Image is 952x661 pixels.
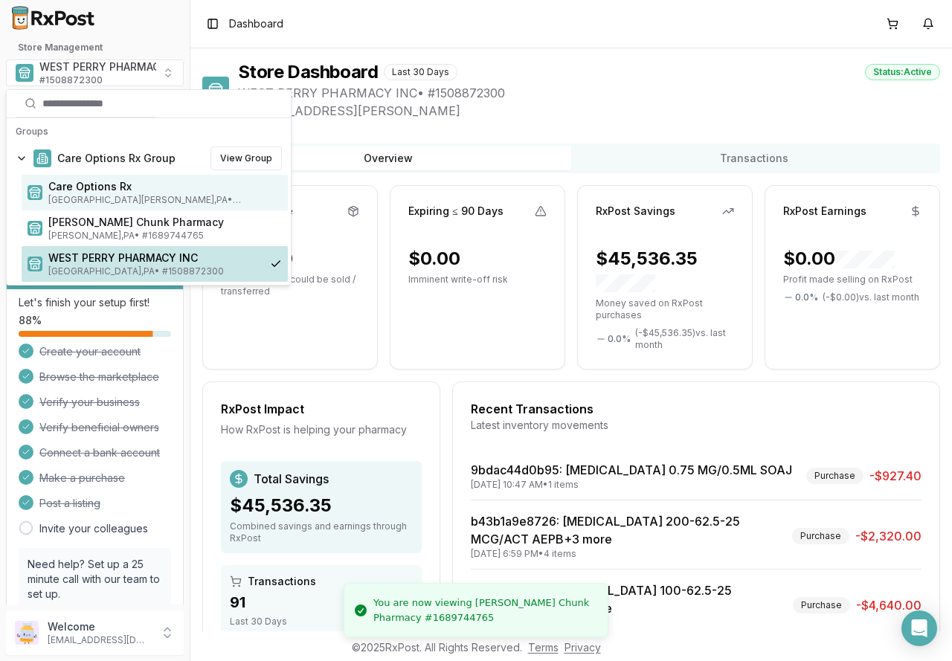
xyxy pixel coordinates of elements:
[48,634,151,646] p: [EMAIL_ADDRESS][DOMAIN_NAME]
[6,59,184,86] button: Select a view
[865,64,940,80] div: Status: Active
[408,204,504,219] div: Expiring ≤ 90 Days
[19,295,171,310] p: Let's finish your setup first!
[384,64,457,80] div: Last 30 Days
[783,204,866,219] div: RxPost Earnings
[869,467,922,485] span: -$927.40
[795,291,818,303] span: 0.0 %
[229,16,283,31] nav: breadcrumb
[373,596,596,625] div: You are now viewing [PERSON_NAME] Chunk Pharmacy #1689744765
[635,327,734,351] span: ( - $45,536.35 ) vs. last month
[10,121,288,142] div: Groups
[28,602,85,615] a: Book a call
[19,313,42,328] span: 88 %
[856,596,922,614] span: -$4,640.00
[39,344,141,359] span: Create your account
[783,247,895,271] div: $0.00
[471,548,786,560] div: [DATE] 6:59 PM • 4 items
[596,247,734,294] div: $45,536.35
[823,291,919,303] span: ( - $0.00 ) vs. last month
[608,333,631,345] span: 0.0 %
[471,400,922,418] div: Recent Transactions
[39,471,125,486] span: Make a purchase
[230,520,413,544] div: Combined savings and earnings through RxPost
[221,422,422,437] div: How RxPost is helping your pharmacy
[48,194,282,206] span: [GEOGRAPHIC_DATA][PERSON_NAME] , PA • # 1932201860
[48,619,151,634] p: Welcome
[238,60,378,84] h1: Store Dashboard
[229,16,283,31] span: Dashboard
[471,418,922,433] div: Latest inventory movements
[238,102,940,120] span: [STREET_ADDRESS][PERSON_NAME]
[793,597,850,613] div: Purchase
[39,395,140,410] span: Verify your business
[571,146,937,170] button: Transactions
[230,616,413,628] div: Last 30 Days
[6,42,184,54] h2: Store Management
[254,470,329,488] span: Total Savings
[48,265,258,277] span: [GEOGRAPHIC_DATA] , PA • # 1508872300
[6,6,101,30] img: RxPost Logo
[210,146,282,170] button: View Group
[806,468,863,484] div: Purchase
[39,74,103,86] span: # 1508872300
[39,370,159,384] span: Browse the marketplace
[471,462,792,477] a: 9bdac44d0b95: [MEDICAL_DATA] 0.75 MG/0.5ML SOAJ
[783,274,922,286] p: Profit made selling on RxPost
[28,557,162,602] p: Need help? Set up a 25 minute call with our team to set up.
[48,179,282,194] span: Care Options Rx
[48,230,282,242] span: [PERSON_NAME] , PA • # 1689744765
[248,574,316,589] span: Transactions
[792,528,849,544] div: Purchase
[48,251,258,265] span: WEST PERRY PHARMACY INC
[408,274,547,286] p: Imminent write-off risk
[471,479,792,491] div: [DATE] 10:47 AM • 1 items
[39,420,159,435] span: Verify beneficial owners
[565,641,601,654] a: Privacy
[408,247,460,271] div: $0.00
[205,146,571,170] button: Overview
[238,84,940,102] span: WEST PERRY PHARMACY INC • # 1508872300
[596,297,734,321] p: Money saved on RxPost purchases
[230,592,413,613] div: 91
[221,274,359,297] p: Idle dollars that could be sold / transferred
[901,610,937,646] div: Open Intercom Messenger
[15,621,39,645] img: User avatar
[596,204,675,219] div: RxPost Savings
[471,514,740,546] a: b43b1a9e8726: [MEDICAL_DATA] 200-62.5-25 MCG/ACT AEPB+3 more
[39,496,100,511] span: Post a listing
[221,400,422,418] div: RxPost Impact
[230,494,413,517] div: $45,536.35
[528,641,559,654] a: Terms
[39,521,148,536] a: Invite your colleagues
[48,215,282,230] span: [PERSON_NAME] Chunk Pharmacy
[471,617,787,629] div: [DATE] 6:58 PM • 8 items
[855,527,922,545] span: -$2,320.00
[39,59,189,74] span: WEST PERRY PHARMACY INC
[57,151,176,166] span: Care Options Rx Group
[39,445,160,460] span: Connect a bank account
